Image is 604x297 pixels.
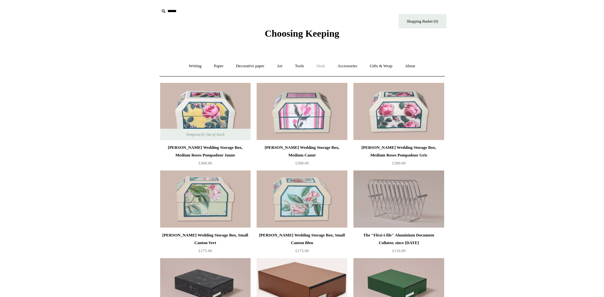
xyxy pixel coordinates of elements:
[257,83,347,140] a: Antoinette Poisson Wedding Storage Box, Medium Canut Antoinette Poisson Wedding Storage Box, Medi...
[180,129,231,140] span: Temporarily Out of Stock
[198,248,212,253] span: £175.00
[271,58,288,75] a: Art
[353,231,444,257] a: The "Flexi-i-file" Aluminium Document Collator, since [DATE] £110.00
[257,231,347,257] a: [PERSON_NAME] Wedding Storage Box, Small Canton Bleu £175.00
[198,161,212,165] span: £300.00
[258,144,345,159] div: [PERSON_NAME] Wedding Storage Box, Medium Canut
[364,58,398,75] a: Gifts & Wrap
[353,170,444,228] img: The "Flexi-i-file" Aluminium Document Collator, since 1941
[160,231,251,257] a: [PERSON_NAME] Wedding Storage Box, Small Canton Vert £175.00
[183,58,207,75] a: Writing
[399,14,446,28] a: Shopping Basket (0)
[160,170,251,228] a: Antoinette Poisson Wedding Storage Box, Small Canton Vert Antoinette Poisson Wedding Storage Box,...
[311,58,331,75] a: Desk
[257,144,347,170] a: [PERSON_NAME] Wedding Storage Box, Medium Canut £300.00
[257,83,347,140] img: Antoinette Poisson Wedding Storage Box, Medium Canut
[160,170,251,228] img: Antoinette Poisson Wedding Storage Box, Small Canton Vert
[160,144,251,170] a: [PERSON_NAME] Wedding Storage Box, Medium Roses Pompadour Jaune £300.00
[295,248,309,253] span: £175.00
[353,83,444,140] a: Antoinette Poisson Wedding Storage Box, Medium Roses Pompadour Gris Antoinette Poisson Wedding St...
[353,170,444,228] a: The "Flexi-i-file" Aluminium Document Collator, since 1941 The "Flexi-i-file" Aluminium Document ...
[355,144,442,159] div: [PERSON_NAME] Wedding Storage Box, Medium Roses Pompadour Gris
[399,58,421,75] a: About
[208,58,229,75] a: Paper
[265,33,339,38] a: Choosing Keeping
[392,248,406,253] span: £110.00
[353,83,444,140] img: Antoinette Poisson Wedding Storage Box, Medium Roses Pompadour Gris
[392,161,405,165] span: £300.00
[230,58,270,75] a: Decorative paper
[257,170,347,228] a: Antoinette Poisson Wedding Storage Box, Small Canton Bleu Antoinette Poisson Wedding Storage Box,...
[353,144,444,170] a: [PERSON_NAME] Wedding Storage Box, Medium Roses Pompadour Gris £300.00
[265,28,339,39] span: Choosing Keeping
[258,231,345,247] div: [PERSON_NAME] Wedding Storage Box, Small Canton Bleu
[160,83,251,140] a: Antoinette Poisson Wedding Storage Box, Medium Roses Pompadour Jaune Antoinette Poisson Wedding S...
[289,58,310,75] a: Tools
[162,144,249,159] div: [PERSON_NAME] Wedding Storage Box, Medium Roses Pompadour Jaune
[160,83,251,140] img: Antoinette Poisson Wedding Storage Box, Medium Roses Pompadour Jaune
[257,170,347,228] img: Antoinette Poisson Wedding Storage Box, Small Canton Bleu
[162,231,249,247] div: [PERSON_NAME] Wedding Storage Box, Small Canton Vert
[295,161,309,165] span: £300.00
[332,58,363,75] a: Accessories
[355,231,442,247] div: The "Flexi-i-file" Aluminium Document Collator, since [DATE]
